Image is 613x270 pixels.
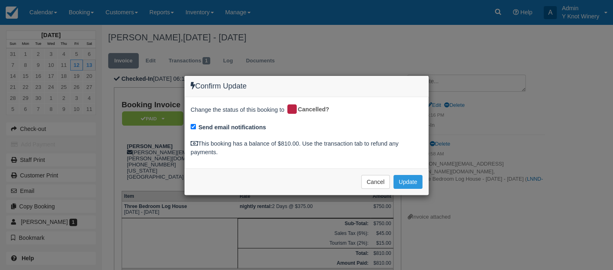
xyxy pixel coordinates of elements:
[361,175,390,189] button: Cancel
[198,123,266,132] label: Send email notifications
[191,106,284,116] span: Change the status of this booking to
[191,82,422,91] h4: Confirm Update
[191,139,422,156] div: This booking has a balance of $810.00. Use the transaction tab to refund any payments.
[393,175,422,189] button: Update
[286,103,335,116] div: Cancelled?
